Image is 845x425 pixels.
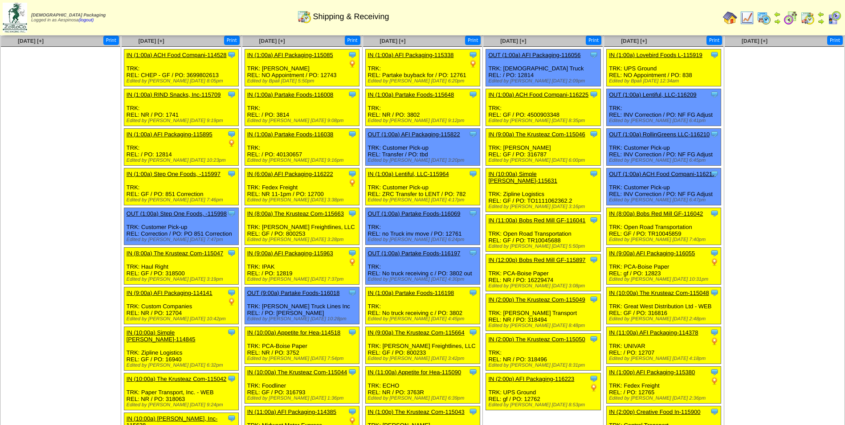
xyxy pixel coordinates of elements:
div: Edited by [PERSON_NAME] [DATE] 1:36pm [247,396,359,401]
a: IN (12:00p) Bobs Red Mill GF-115897 [488,257,585,263]
div: TRK: REL: GF / PO: 851 Correction [124,168,238,205]
div: Edited by [PERSON_NAME] [DATE] 2:48pm [609,316,721,322]
img: Tooltip [710,328,719,337]
img: Tooltip [348,368,357,376]
a: IN (6:00a) AFI Packaging-116222 [247,171,333,177]
a: [DATE] [+] [500,38,526,44]
img: Tooltip [589,130,598,139]
div: Edited by [PERSON_NAME] [DATE] 6:24pm [368,237,480,242]
div: Edited by [PERSON_NAME] [DATE] 3:42pm [368,356,480,361]
div: Edited by [PERSON_NAME] [DATE] 2:36pm [609,396,721,401]
img: Tooltip [710,169,719,178]
a: IN (9:00a) The Krusteaz Com-115046 [488,131,585,138]
button: Print [706,36,722,45]
img: Tooltip [589,295,598,304]
div: TRK: Customer Pick-up REL: ZRC Transfer to LENT / PO: 782 [365,168,480,205]
a: IN (9:00a) AFI Packaging-114141 [127,290,212,296]
button: Print [827,36,843,45]
div: TRK: Fedex Freight REL: / PO: 12765 [607,367,721,404]
div: Edited by [PERSON_NAME] [DATE] 7:47pm [127,237,238,242]
div: TRK: Zipline Logistics REL: GF / PO: 16940 [124,327,238,371]
div: Edited by [PERSON_NAME] [DATE] 3:16pm [488,204,600,209]
div: TRK: Zipline Logistics REL: GF / PO: TO1111062362.2 [486,168,600,212]
img: Tooltip [227,288,236,297]
div: Edited by [PERSON_NAME] [DATE] 6:39pm [368,396,480,401]
a: IN (1:00a) Lentiful, LLC-115964 [368,171,449,177]
img: Tooltip [469,90,478,99]
div: TRK: Foodliner REL: GF / PO: 316793 [245,367,359,404]
div: Edited by [PERSON_NAME] [DATE] 4:30pm [368,277,480,282]
div: Edited by [PERSON_NAME] [DATE] 6:00pm [488,158,600,163]
button: Print [465,36,481,45]
img: arrowleft.gif [817,11,825,18]
a: IN (1:00a) Partake Foods-115648 [368,91,454,98]
a: IN (9:00a) The Krusteaz Com-115664 [368,329,465,336]
div: TRK: [PERSON_NAME] Freightlines, LLC REL: GF / PO: 800233 [365,327,480,364]
div: Edited by [PERSON_NAME] [DATE] 9:12pm [368,118,480,123]
div: TRK: REL: / PO: 3814 [245,89,359,126]
img: Tooltip [469,209,478,218]
div: TRK: REL: no Truck inv move / PO: 12761 [365,208,480,245]
img: Tooltip [227,249,236,257]
div: TRK: Custom Companies REL: NR / PO: 12704 [124,287,238,324]
button: Print [224,36,240,45]
div: Edited by [PERSON_NAME] [DATE] 3:38pm [247,197,359,203]
img: Tooltip [227,169,236,178]
div: Edited by [PERSON_NAME] [DATE] 9:16pm [247,158,359,163]
a: IN (8:00a) Bobs Red Mill GF-116042 [609,210,703,217]
div: Edited by Bpali [DATE] 12:34am [609,78,721,84]
div: Edited by [PERSON_NAME] [DATE] 8:35pm [488,118,600,123]
div: Edited by [PERSON_NAME] [DATE] 10:31pm [609,277,721,282]
img: PO [227,297,236,306]
div: TRK: [PERSON_NAME] REL: GF / PO: 316787 [486,129,600,166]
a: IN (1:00a) AFI Packaging-115085 [247,52,333,58]
a: OUT (1:00a) Step One Foods, -115998 [127,210,227,217]
img: home.gif [723,11,737,25]
div: Edited by [PERSON_NAME] [DATE] 10:42pm [127,316,238,322]
img: Tooltip [227,130,236,139]
a: IN (10:00a) Simple [PERSON_NAME]-114845 [127,329,196,343]
div: TRK: REL: / PO: 12814 [124,129,238,166]
div: TRK: REL: GF / PO: 4500903348 [486,89,600,126]
div: TRK: Haul Right REL: GF / PO: 318500 [124,248,238,285]
img: Tooltip [348,288,357,297]
img: Tooltip [227,374,236,383]
button: Print [103,36,119,45]
div: TRK: [DEMOGRAPHIC_DATA] Truck REL: / PO: 12814 [486,49,600,86]
img: PO [710,257,719,266]
img: Tooltip [589,374,598,383]
div: Edited by [PERSON_NAME] [DATE] 6:32pm [127,363,238,368]
div: TRK: REL: INV Correction / PO: NF FG Adjust [607,89,721,126]
img: Tooltip [227,50,236,59]
a: IN (11:00a) AFI Packaging-114378 [609,329,698,336]
span: [DATE] [+] [259,38,285,44]
img: PO [589,383,598,392]
a: IN (1:00a) AFI Packaging-115338 [368,52,454,58]
div: TRK: UPS Ground REL: NO Appointment / PO: 838 [607,49,721,86]
a: IN (11:00a) Bobs Red Mill GF-116041 [488,217,585,224]
img: PO [710,376,719,385]
img: Tooltip [227,90,236,99]
img: Tooltip [227,209,236,218]
img: Tooltip [348,249,357,257]
div: TRK: PCA-Boise Paper REL: NR / PO: 16229474 [486,254,600,291]
div: Edited by [PERSON_NAME] [DATE] 6:47pm [609,197,721,203]
a: IN (8:00a) The Krusteaz Com-115047 [127,250,223,257]
img: Tooltip [348,328,357,337]
span: Logged in as Aespinosa [31,13,106,23]
div: Edited by [PERSON_NAME] [DATE] 8:48pm [488,323,600,328]
div: TRK: [PERSON_NAME] REL: NO Appointment / PO: 12743 [245,49,359,86]
img: Tooltip [710,130,719,139]
a: [DATE] [+] [380,38,405,44]
div: Edited by [PERSON_NAME] [DATE] 9:24pm [127,402,238,408]
a: IN (1:00a) Partake Foods-116008 [247,91,334,98]
div: TRK: Paper Transport, Inc. - WEB REL: NR / PO: 318063 [124,373,238,410]
a: IN (1:00a) AFI Packaging-115895 [127,131,212,138]
div: Edited by [PERSON_NAME] [DATE] 4:17pm [368,197,480,203]
img: PO [348,178,357,187]
a: IN (10:00a) The Krusteaz Com-115044 [247,369,347,376]
img: Tooltip [227,414,236,423]
img: Tooltip [710,407,719,416]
